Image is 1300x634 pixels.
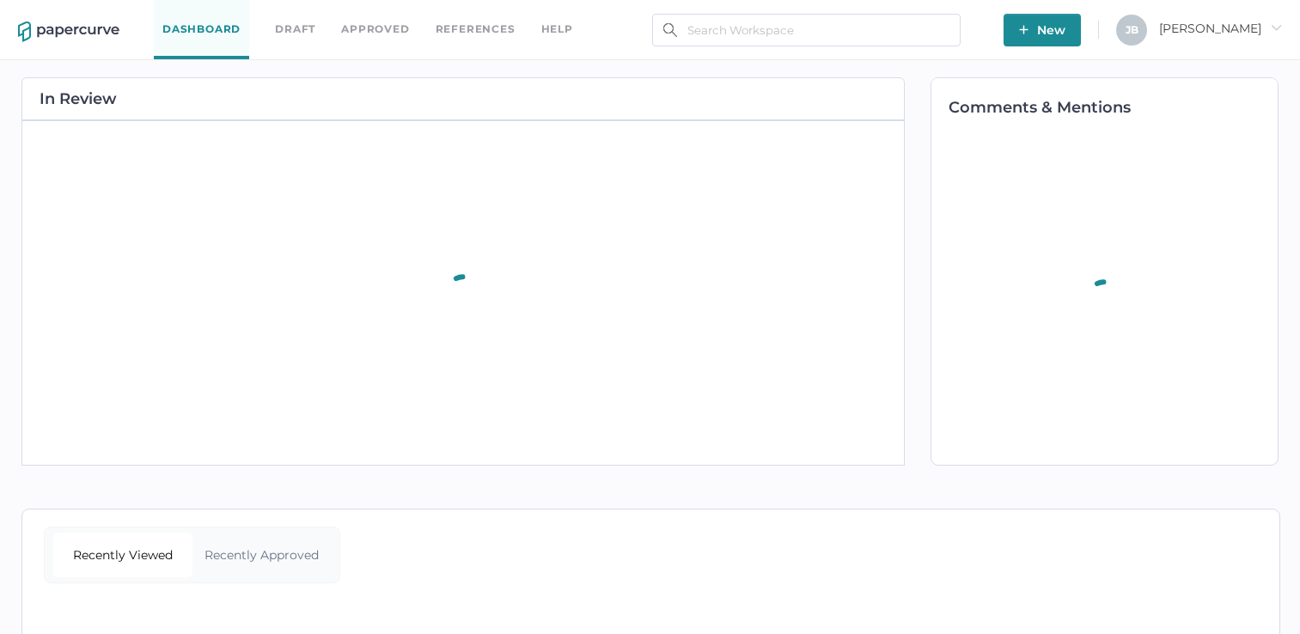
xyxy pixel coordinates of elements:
div: Recently Approved [192,533,332,577]
img: papercurve-logo-colour.7244d18c.svg [18,21,119,42]
a: References [436,20,516,39]
a: Draft [275,20,315,39]
h2: Comments & Mentions [949,100,1278,115]
div: Recently Viewed [53,533,192,577]
img: plus-white.e19ec114.svg [1019,25,1028,34]
span: J B [1126,23,1138,36]
input: Search Workspace [652,14,961,46]
img: search.bf03fe8b.svg [663,23,677,37]
div: animation [428,253,498,332]
button: New [1004,14,1081,46]
span: [PERSON_NAME] [1159,21,1282,36]
span: New [1019,14,1065,46]
a: Approved [341,20,409,39]
i: arrow_right [1270,21,1282,34]
h2: In Review [40,91,117,107]
div: animation [1069,259,1139,338]
div: help [541,20,573,39]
